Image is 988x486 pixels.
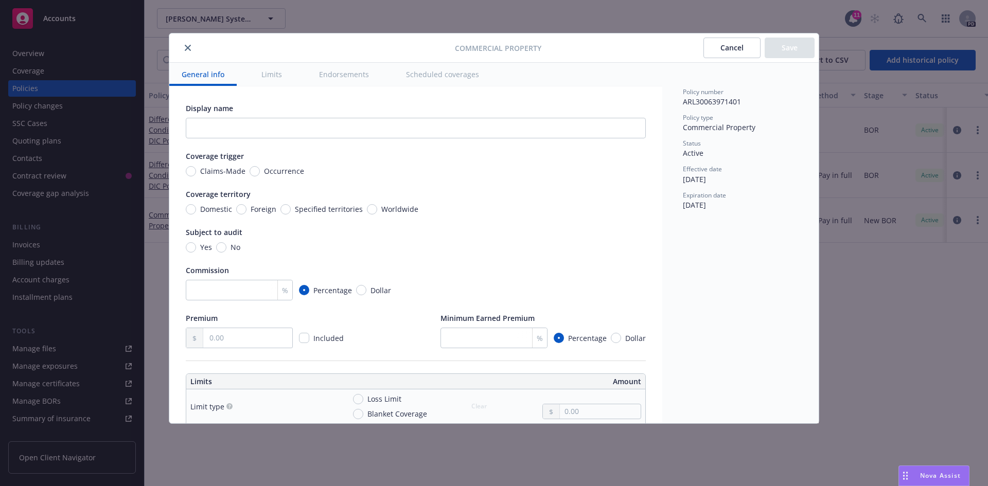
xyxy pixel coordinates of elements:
[186,265,229,275] span: Commission
[186,242,196,253] input: Yes
[683,113,713,122] span: Policy type
[200,166,245,176] span: Claims-Made
[920,471,961,480] span: Nova Assist
[625,333,646,344] span: Dollar
[703,38,761,58] button: Cancel
[200,204,232,214] span: Domestic
[186,103,233,113] span: Display name
[249,63,294,86] button: Limits
[307,63,381,86] button: Endorsements
[899,466,912,485] div: Drag to move
[313,333,344,343] span: Included
[367,408,427,419] span: Blanket Coverage
[568,333,607,344] span: Percentage
[353,409,363,419] input: Blanket Coverage
[216,242,226,253] input: No
[683,165,722,173] span: Effective date
[683,200,706,210] span: [DATE]
[537,333,543,344] span: %
[683,97,741,106] span: ARL30063971401
[190,401,224,412] div: Limit type
[313,285,352,296] span: Percentage
[186,374,370,389] th: Limits
[683,87,724,96] span: Policy number
[295,204,363,214] span: Specified territories
[560,404,641,419] input: 0.00
[186,189,251,199] span: Coverage territory
[420,374,645,389] th: Amount
[353,394,363,404] input: Loss Limit
[186,313,218,323] span: Premium
[231,242,240,253] span: No
[186,151,244,161] span: Coverage trigger
[440,313,535,323] span: Minimum Earned Premium
[251,204,276,214] span: Foreign
[554,333,564,343] input: Percentage
[367,393,401,404] span: Loss Limit
[186,166,196,176] input: Claims-Made
[611,333,621,343] input: Dollar
[455,43,541,53] span: Commercial Property
[683,191,726,200] span: Expiration date
[280,204,291,214] input: Specified territories
[367,204,377,214] input: Worldwide
[200,242,212,253] span: Yes
[264,166,304,176] span: Occurrence
[250,166,260,176] input: Occurrence
[683,148,703,158] span: Active
[898,465,969,486] button: Nova Assist
[299,285,309,295] input: Percentage
[282,285,288,296] span: %
[370,285,391,296] span: Dollar
[182,42,194,54] button: close
[203,328,292,348] input: 0.00
[186,204,196,214] input: Domestic
[394,63,491,86] button: Scheduled coverages
[169,63,237,86] button: General info
[236,204,246,214] input: Foreign
[381,204,418,214] span: Worldwide
[683,122,755,132] span: Commercial Property
[186,227,242,237] span: Subject to audit
[356,285,366,295] input: Dollar
[683,174,706,184] span: [DATE]
[683,139,701,148] span: Status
